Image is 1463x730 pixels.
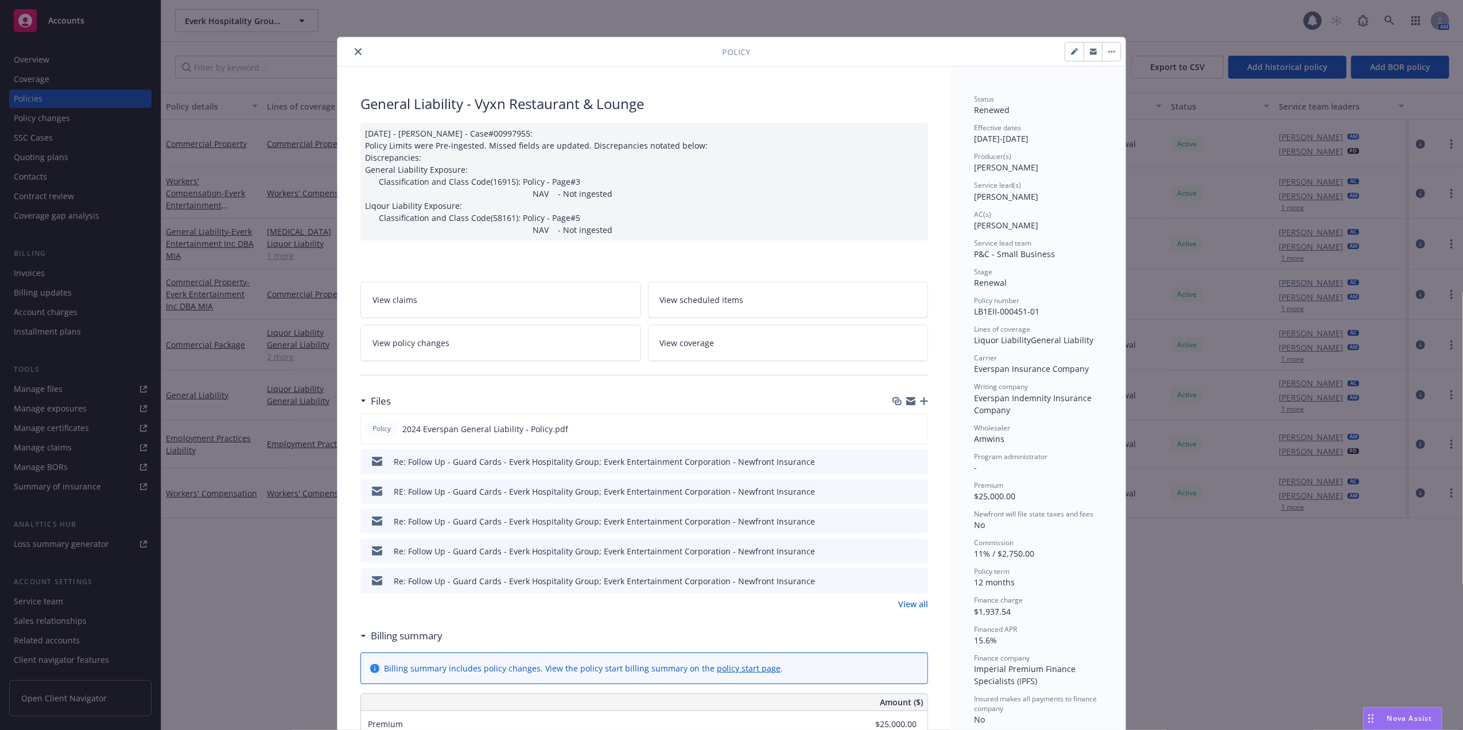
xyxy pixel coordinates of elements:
[974,180,1021,190] span: Service lead(s)
[974,220,1038,231] span: [PERSON_NAME]
[974,104,1010,115] span: Renewed
[974,363,1089,374] span: Everspan Insurance Company
[895,545,904,557] button: download file
[384,662,783,674] div: Billing summary includes policy changes. View the policy start billing summary on the .
[1387,713,1433,723] span: Nova Assist
[974,663,1078,686] span: Imperial Premium Finance Specialists (IPFS)
[648,325,929,361] a: View coverage
[394,486,815,498] div: RE: Follow Up - Guard Cards - Everk Hospitality Group; Everk Entertainment Corporation - Newfront...
[974,191,1038,202] span: [PERSON_NAME]
[974,433,1004,444] span: Amwins
[913,486,923,498] button: preview file
[974,306,1039,317] span: LB1EII-000451-01
[913,515,923,527] button: preview file
[974,624,1017,634] span: Financed APR
[974,566,1010,576] span: Policy term
[974,162,1038,173] span: [PERSON_NAME]
[360,282,641,318] a: View claims
[371,628,443,643] h3: Billing summary
[913,423,923,435] button: preview file
[974,480,1003,490] span: Premium
[898,598,928,610] a: View all
[648,282,929,318] a: View scheduled items
[974,635,997,646] span: 15.6%
[895,575,904,587] button: download file
[371,394,391,409] h3: Files
[974,324,1030,334] span: Lines of coverage
[394,575,815,587] div: Re: Follow Up - Guard Cards - Everk Hospitality Group; Everk Entertainment Corporation - Newfront...
[360,325,641,361] a: View policy changes
[974,335,1031,345] span: Liquor Liability
[895,515,904,527] button: download file
[974,296,1019,305] span: Policy number
[368,719,403,729] span: Premium
[370,424,393,434] span: Policy
[360,94,928,114] div: General Liability - Vyxn Restaurant & Lounge
[394,545,815,557] div: Re: Follow Up - Guard Cards - Everk Hospitality Group; Everk Entertainment Corporation - Newfront...
[360,123,928,240] div: [DATE] - [PERSON_NAME] - Case#00997955: Policy Limits were Pre-ingested. Missed fields are update...
[894,423,903,435] button: download file
[913,575,923,587] button: preview file
[974,423,1010,433] span: Wholesaler
[974,382,1028,391] span: Writing company
[974,123,1103,145] div: [DATE] - [DATE]
[974,462,977,473] span: -
[974,267,992,277] span: Stage
[974,209,991,219] span: AC(s)
[895,486,904,498] button: download file
[974,123,1021,133] span: Effective dates
[974,577,1015,588] span: 12 months
[974,538,1014,547] span: Commission
[895,456,904,468] button: download file
[360,628,443,643] div: Billing summary
[974,548,1034,559] span: 11% / $2,750.00
[1363,707,1442,730] button: Nova Assist
[974,595,1023,605] span: Finance charge
[717,663,781,674] a: policy start page
[974,353,997,363] span: Carrier
[974,714,985,725] span: No
[351,45,365,59] button: close
[394,456,815,468] div: Re: Follow Up - Guard Cards - Everk Hospitality Group; Everk Entertainment Corporation - Newfront...
[372,337,449,349] span: View policy changes
[372,294,417,306] span: View claims
[660,337,715,349] span: View coverage
[974,238,1031,248] span: Service lead team
[394,515,815,527] div: Re: Follow Up - Guard Cards - Everk Hospitality Group; Everk Entertainment Corporation - Newfront...
[974,653,1030,663] span: Finance company
[974,248,1055,259] span: P&C - Small Business
[974,94,994,104] span: Status
[913,456,923,468] button: preview file
[1031,335,1093,345] span: General Liability
[974,277,1007,288] span: Renewal
[913,545,923,557] button: preview file
[1364,708,1378,729] div: Drag to move
[974,509,1093,519] span: Newfront will file state taxes and fees
[880,696,923,708] span: Amount ($)
[360,394,391,409] div: Files
[974,393,1094,416] span: Everspan Indemnity Insurance Company
[974,452,1047,461] span: Program administrator
[974,491,1015,502] span: $25,000.00
[722,46,750,58] span: Policy
[974,519,985,530] span: No
[660,294,744,306] span: View scheduled items
[974,152,1011,161] span: Producer(s)
[974,606,1011,617] span: $1,937.54
[974,694,1103,713] span: Insured makes all payments to finance company
[402,423,568,435] span: 2024 Everspan General Liability - Policy.pdf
